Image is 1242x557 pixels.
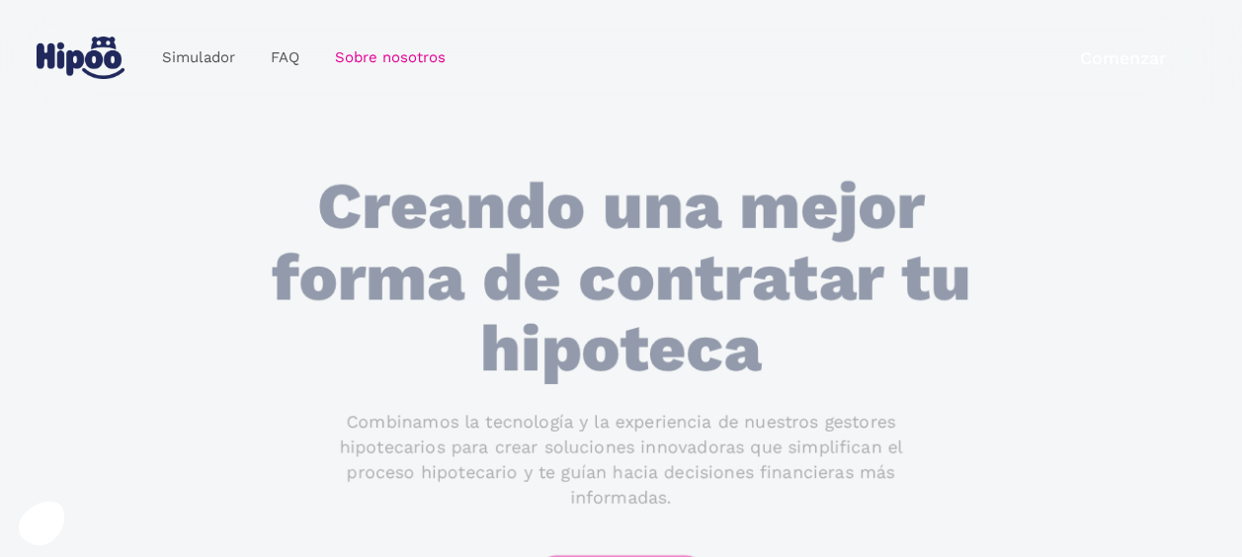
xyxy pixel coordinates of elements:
[32,29,128,87] a: home
[253,39,317,77] a: FAQ
[303,410,938,511] p: Combinamos la tecnología y la experiencia de nuestros gestores hipotecarios para crear soluciones...
[317,39,463,77] a: Sobre nosotros
[144,39,253,77] a: Simulador
[1035,35,1210,81] a: Comenzar
[246,171,995,386] h1: Creando una mejor forma de contratar tu hipoteca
